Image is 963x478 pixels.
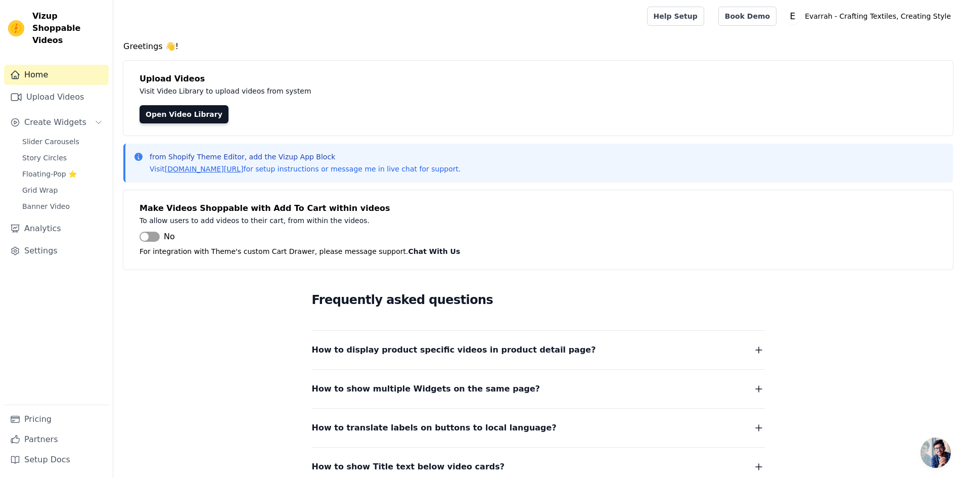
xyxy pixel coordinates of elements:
span: How to translate labels on buttons to local language? [312,421,557,435]
button: How to display product specific videos in product detail page? [312,343,765,357]
a: Slider Carousels [16,135,109,149]
a: [DOMAIN_NAME][URL] [165,165,244,173]
a: Grid Wrap [16,183,109,197]
span: Floating-Pop ⭐ [22,169,77,179]
h4: Make Videos Shoppable with Add To Cart within videos [140,202,937,214]
button: How to show Title text below video cards? [312,460,765,474]
span: No [164,231,175,243]
span: Vizup Shoppable Videos [32,10,105,47]
button: Create Widgets [4,112,109,133]
button: No [140,231,175,243]
a: Floating-Pop ⭐ [16,167,109,181]
span: How to show multiple Widgets on the same page? [312,382,540,396]
a: Settings [4,241,109,261]
a: Pricing [4,409,109,429]
span: How to show Title text below video cards? [312,460,505,474]
p: Visit Video Library to upload videos from system [140,85,592,97]
a: Story Circles [16,151,109,165]
button: How to show multiple Widgets on the same page? [312,382,765,396]
span: How to display product specific videos in product detail page? [312,343,596,357]
a: Home [4,65,109,85]
span: Slider Carousels [22,137,79,147]
p: Visit for setup instructions or message me in live chat for support. [150,164,461,174]
h4: Upload Videos [140,73,937,85]
a: Analytics [4,219,109,239]
a: Banner Video [16,199,109,213]
p: To allow users to add videos to their cart, from within the videos. [140,214,592,227]
button: How to translate labels on buttons to local language? [312,421,765,435]
div: Open chat [921,438,951,468]
p: For integration with Theme's custom Cart Drawer, please message support. [140,245,937,257]
span: Grid Wrap [22,185,58,195]
span: Story Circles [22,153,67,163]
a: Partners [4,429,109,450]
p: Evarrah - Crafting Textiles, Creating Style [801,7,955,25]
a: Open Video Library [140,105,228,123]
a: Book Demo [718,7,776,26]
button: E Evarrah - Crafting Textiles, Creating Style [785,7,955,25]
a: Setup Docs [4,450,109,470]
h2: Frequently asked questions [312,290,765,310]
a: Upload Videos [4,87,109,107]
button: Chat With Us [408,245,461,257]
p: from Shopify Theme Editor, add the Vizup App Block [150,152,461,162]
h4: Greetings 👋! [123,40,953,53]
text: E [790,11,796,21]
a: Help Setup [647,7,704,26]
span: Create Widgets [24,116,86,128]
img: Vizup [8,20,24,36]
span: Banner Video [22,201,70,211]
